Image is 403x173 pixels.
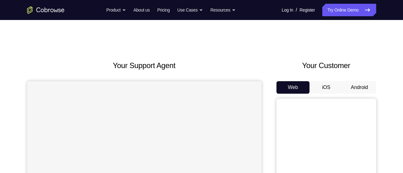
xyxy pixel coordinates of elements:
a: Pricing [157,4,170,16]
a: Try Online Demo [322,4,376,16]
button: Android [343,81,376,94]
h2: Your Customer [276,60,376,71]
a: About us [133,4,150,16]
a: Register [300,4,315,16]
button: Resources [210,4,236,16]
a: Go to the home page [27,6,65,14]
button: Web [276,81,310,94]
span: / [296,6,297,14]
button: Use Cases [177,4,203,16]
a: Log In [282,4,293,16]
button: Product [106,4,126,16]
h2: Your Support Agent [27,60,261,71]
button: iOS [309,81,343,94]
